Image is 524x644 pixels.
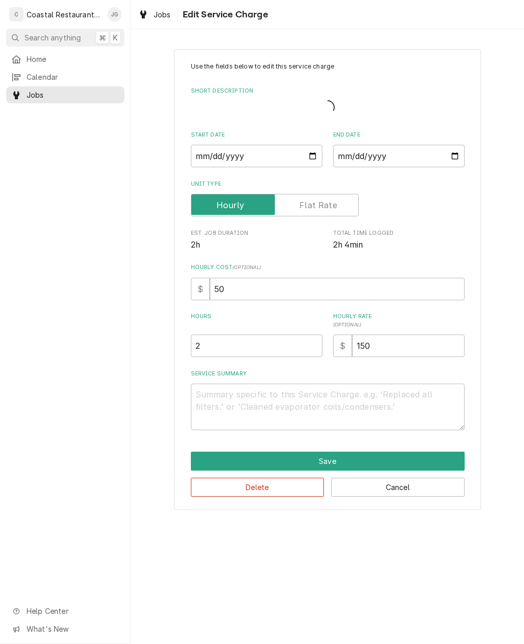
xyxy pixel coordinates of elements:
[6,69,124,85] a: Calendar
[333,131,465,167] div: End Date
[333,322,362,327] span: ( optional )
[333,145,465,167] input: yyyy-mm-dd
[6,620,124,637] a: Go to What's New
[191,145,322,167] input: yyyy-mm-dd
[27,72,119,82] span: Calendar
[191,370,465,430] div: Service Summary
[6,29,124,47] button: Search anything⌘K
[25,32,81,43] span: Search anything
[191,229,322,251] div: Est. Job Duration
[191,452,465,471] div: Button Group Row
[191,471,465,497] div: Button Group Row
[333,313,465,357] div: [object Object]
[154,9,171,20] span: Jobs
[27,9,102,20] div: Coastal Restaurant Repair
[191,240,200,250] span: 2h
[191,452,465,497] div: Button Group
[191,452,465,471] button: Save
[333,335,352,357] div: $
[191,131,322,139] label: Start Date
[191,313,322,357] div: [object Object]
[191,478,324,497] button: Delete
[6,51,124,68] a: Home
[27,90,119,100] span: Jobs
[331,478,465,497] button: Cancel
[333,240,363,250] span: 2h 4min
[333,131,465,139] label: End Date
[107,7,122,21] div: JG
[27,606,118,616] span: Help Center
[6,603,124,619] a: Go to Help Center
[191,263,465,300] div: Hourly Cost
[191,263,465,272] label: Hourly Cost
[232,264,261,270] span: ( optional )
[333,229,465,237] span: Total Time Logged
[180,8,268,21] span: Edit Service Charge
[107,7,122,21] div: James Gatton's Avatar
[191,131,322,167] div: Start Date
[191,229,322,237] span: Est. Job Duration
[191,87,465,118] div: Short Description
[333,229,465,251] div: Total Time Logged
[333,239,465,251] span: Total Time Logged
[191,62,465,71] p: Use the fields below to edit this service charge
[113,32,118,43] span: K
[174,49,481,510] div: Line Item Create/Update
[191,278,210,300] div: $
[27,624,118,634] span: What's New
[320,97,335,118] span: Loading...
[9,7,24,21] div: C
[27,54,119,64] span: Home
[191,370,465,378] label: Service Summary
[134,6,175,23] a: Jobs
[6,86,124,103] a: Jobs
[99,32,106,43] span: ⌘
[191,239,322,251] span: Est. Job Duration
[191,87,465,95] label: Short Description
[191,313,322,329] label: Hours
[191,180,465,188] label: Unit Type
[191,62,465,430] div: Line Item Create/Update Form
[333,313,465,329] label: Hourly Rate
[191,180,465,216] div: Unit Type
